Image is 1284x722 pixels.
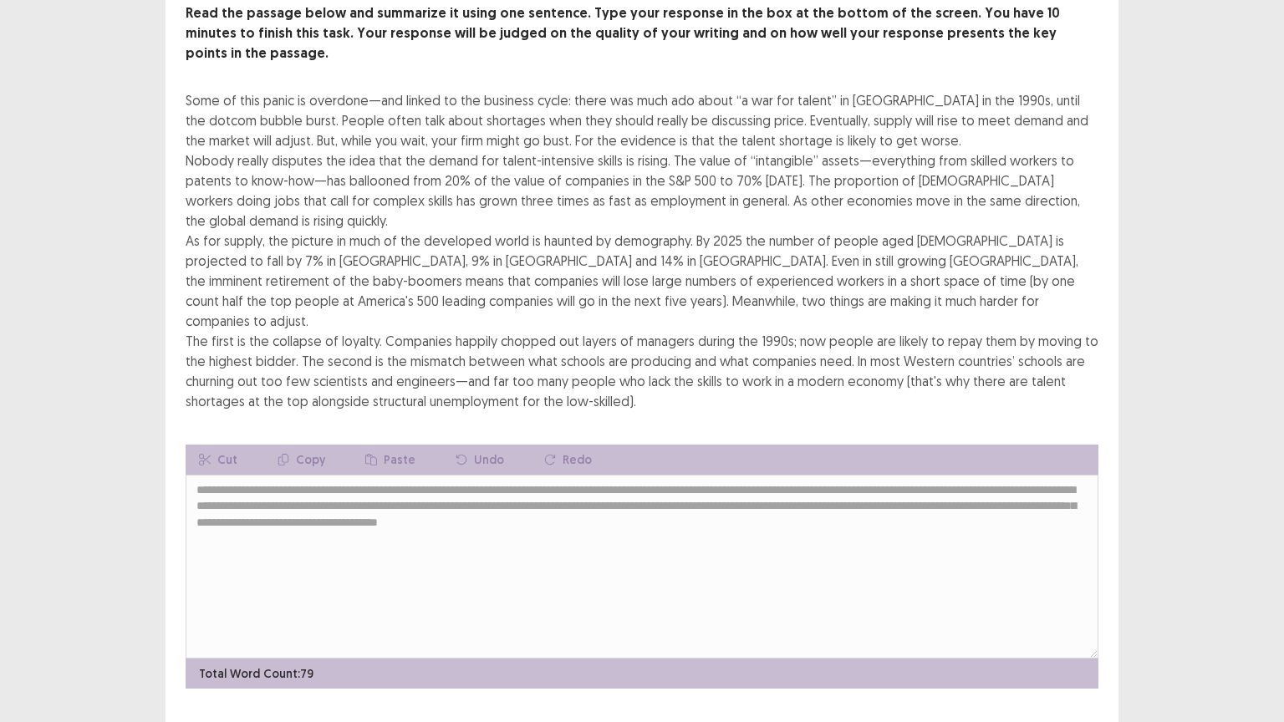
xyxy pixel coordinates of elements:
button: Paste [352,445,429,475]
div: Some of this panic is overdone—and linked to the business cycle: there was much ado about “a war ... [186,90,1098,411]
p: Read the passage below and summarize it using one sentence. Type your response in the box at the ... [186,3,1098,64]
button: Cut [186,445,251,475]
p: Total Word Count: 79 [199,665,313,683]
button: Undo [442,445,517,475]
button: Redo [531,445,605,475]
button: Copy [264,445,339,475]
